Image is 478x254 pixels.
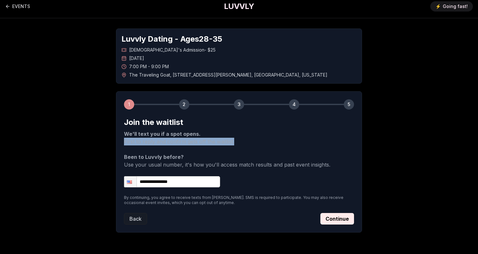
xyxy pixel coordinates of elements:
button: Continue [320,213,354,225]
div: United States: + 1 [124,176,136,187]
span: 7:00 PM - 9:00 PM [129,63,169,70]
div: 5 [344,99,354,110]
h1: Luvvly Dating - Ages 28 - 35 [121,34,357,44]
div: 3 [234,99,244,110]
div: 1 [124,99,134,110]
span: Going fast! [443,3,468,10]
div: 4 [289,99,299,110]
strong: Been to Luvvly before? [124,154,184,160]
div: 2 [179,99,189,110]
span: The Traveling Goat , [STREET_ADDRESS][PERSON_NAME] , [GEOGRAPHIC_DATA] , [US_STATE] [129,72,327,78]
button: Back [124,213,147,225]
h2: Join the waitlist [124,117,354,127]
p: First to reply and confirm gets off the waitlist. [124,130,354,145]
span: ⚡️ [435,3,441,10]
a: LUVVLY [224,1,254,12]
strong: We'll text you if a spot opens. [124,131,201,137]
span: [DATE] [129,55,144,61]
p: By continuing, you agree to receive texts from [PERSON_NAME]. SMS is required to participate. You... [124,195,354,205]
span: [DEMOGRAPHIC_DATA]'s Admission - $25 [129,47,216,53]
p: Use your usual number, it's how you'll access match results and past event insights. [124,153,354,168]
